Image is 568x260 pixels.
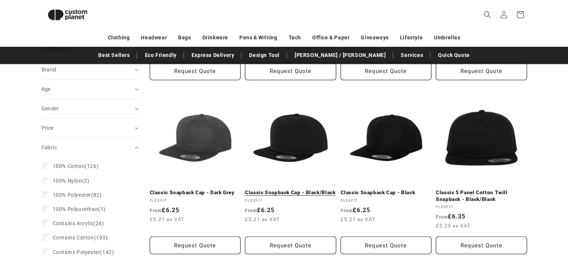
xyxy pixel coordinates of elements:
[150,189,241,196] a: Classic Snapback Cap - Dark Grey
[436,189,527,202] a: Classic 5 Panel Cotton Twill Snapback - Black/Black
[436,62,527,80] button: Request Quote
[41,105,59,111] span: Gender
[53,220,104,227] span: (24)
[41,99,139,118] summary: Gender (0 selected)
[239,31,277,44] a: Pens & Writing
[53,192,91,198] span: 100% Polyester
[341,189,432,196] a: Classic Snapback Cap - Black
[434,49,474,62] a: Quick Quote
[53,163,99,169] span: (126)
[41,125,54,131] span: Price
[443,179,568,260] iframe: Chat Widget
[291,49,389,62] a: [PERSON_NAME] / [PERSON_NAME]
[53,178,82,184] span: 100% Nylon
[361,31,388,44] a: Giveaways
[400,31,423,44] a: Lifestyle
[245,189,336,196] a: Classic Snapback Cap - Black/Black
[53,206,99,212] span: 100% Polyurethan
[178,31,191,44] a: Bags
[141,49,180,62] a: Eco Friendly
[53,235,94,241] span: Contains Cotton
[245,62,336,80] : Request Quote
[53,234,108,241] span: (193)
[41,119,139,138] summary: Price
[41,3,94,27] img: Custom Planet
[53,206,106,212] span: (1)
[53,220,94,226] span: Contains Acrylic
[341,62,432,80] : Request Quote
[141,31,167,44] a: Headwear
[53,163,85,169] span: 100% Cotton
[41,67,56,73] span: Brand
[245,236,336,254] button: Request Quote
[341,236,432,254] button: Request Quote
[188,49,238,62] a: Express Delivery
[479,6,496,23] summary: Search
[53,177,90,184] span: (2)
[41,138,139,157] summary: Fabric (0 selected)
[202,31,228,44] a: Drinkware
[41,60,139,79] summary: Brand (0 selected)
[53,249,114,256] span: (142)
[53,249,100,255] span: Contains Polyester
[397,49,427,62] a: Services
[108,31,130,44] a: Clothing
[436,236,527,254] button: Request Quote
[53,192,102,198] span: (82)
[150,62,241,80] : Request Quote
[245,49,283,62] a: Design Tool
[434,31,460,44] a: Umbrellas
[288,31,301,44] a: Tech
[41,80,139,99] summary: Age (0 selected)
[312,31,350,44] a: Office & Paper
[150,236,241,254] button: Request Quote
[94,49,133,62] a: Best Sellers
[41,144,57,150] span: Fabric
[41,86,51,92] span: Age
